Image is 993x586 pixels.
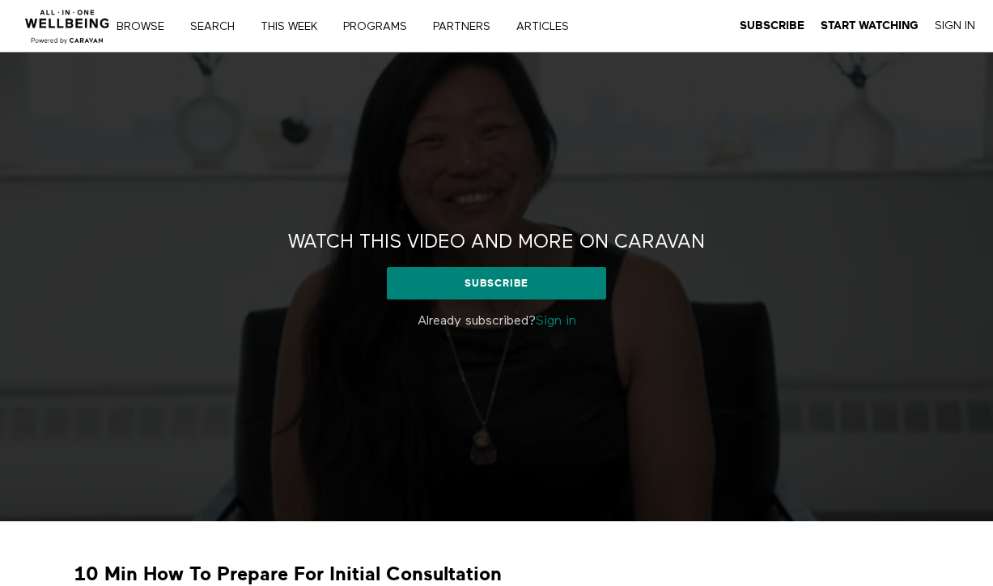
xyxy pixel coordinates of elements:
a: Subscribe [387,267,605,299]
a: PARTNERS [427,21,507,32]
h2: Watch this video and more on CARAVAN [288,230,705,255]
a: ARTICLES [511,21,586,32]
a: Subscribe [740,19,804,33]
a: Browse [111,21,181,32]
p: Already subscribed? [269,312,725,331]
a: THIS WEEK [255,21,334,32]
a: Sign in [536,315,576,328]
a: Search [185,21,252,32]
strong: Subscribe [740,19,804,32]
strong: Start Watching [821,19,919,32]
a: Start Watching [821,19,919,33]
nav: Primary [128,18,602,34]
a: Sign In [935,19,975,33]
a: PROGRAMS [337,21,424,32]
